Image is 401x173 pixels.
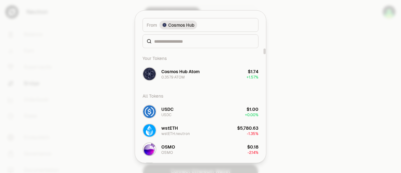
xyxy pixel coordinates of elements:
div: Cosmos Hub Atom [161,68,200,74]
img: Cosmos Hub Logo [162,22,167,27]
span: From [147,22,157,28]
img: OSMO Logo [143,143,156,155]
span: -2.14% [247,150,258,155]
button: FromCosmos Hub LogoCosmos Hub [143,18,258,32]
img: USDC Logo [143,105,156,118]
div: $5,780.63 [237,125,258,131]
div: NTRN [161,162,173,169]
img: ATOM Logo [143,68,156,80]
div: USDC [161,112,171,117]
div: $0.18 [247,143,258,150]
div: Your Tokens [139,52,262,64]
span: + 1.57% [247,74,258,79]
div: $0.10 [247,162,258,169]
span: Cosmos Hub [168,22,195,28]
button: wstETH.neutron LogowstETHwstETH.neutron$5,780.63-1.35% [139,121,262,140]
div: OSMO [161,143,175,150]
div: All Tokens [139,89,262,102]
div: wstETH.neutron [161,131,190,136]
div: USDC [161,106,174,112]
button: USDC LogoUSDCUSDC$1.00+0.00% [139,102,262,121]
div: OSMO [161,150,173,155]
div: $1.74 [248,68,258,74]
button: OSMO LogoOSMOOSMO$0.18-2.14% [139,140,262,159]
img: wstETH.neutron Logo [143,124,156,137]
div: 0.3579 ATOM [161,74,185,79]
div: wstETH [161,125,178,131]
div: $1.00 [247,106,258,112]
span: -1.35% [247,131,258,136]
span: + 0.00% [245,112,258,117]
button: ATOM LogoCosmos Hub Atom0.3579 ATOM$1.74+1.57% [139,64,262,83]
